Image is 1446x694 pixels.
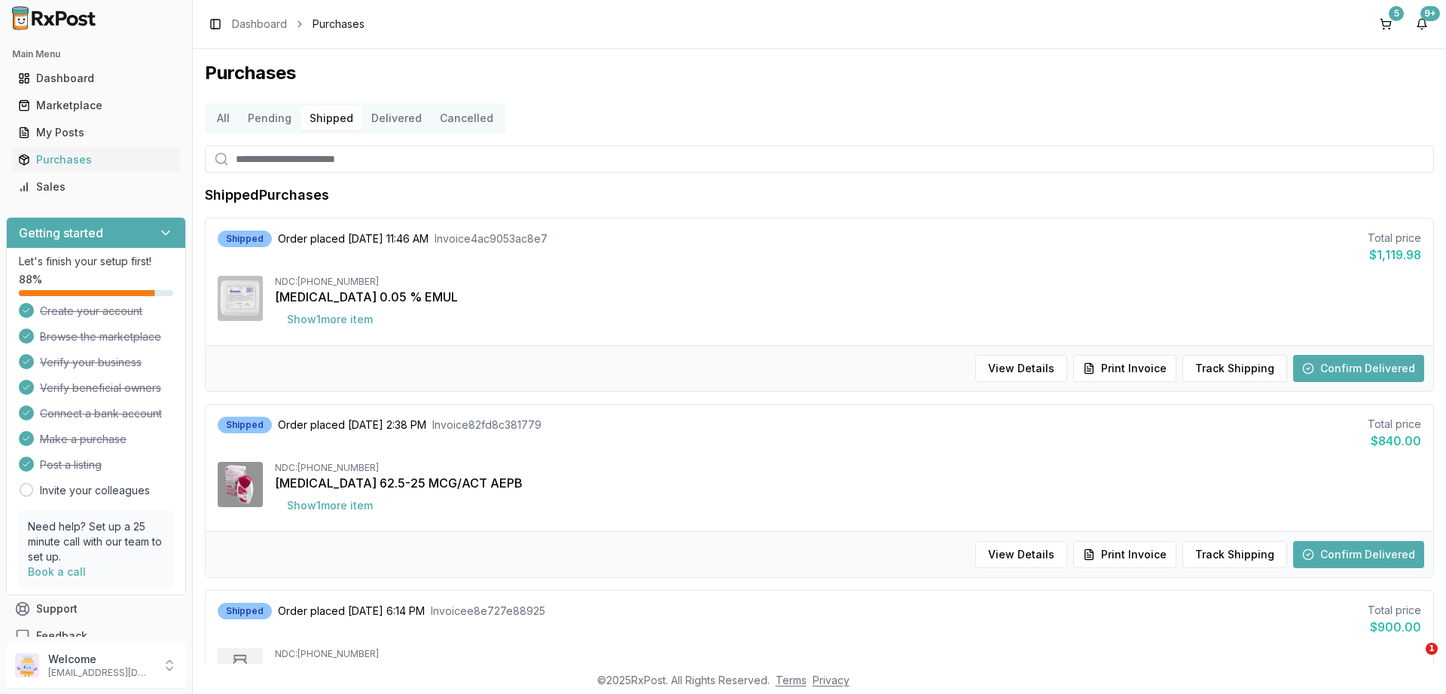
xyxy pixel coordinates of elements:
a: Dashboard [232,17,287,32]
span: Create your account [40,304,142,319]
span: Purchases [313,17,365,32]
a: Privacy [813,674,850,686]
span: Connect a bank account [40,406,162,421]
span: Order placed [DATE] 11:46 AM [278,231,429,246]
button: View Details [975,355,1067,382]
a: Invite your colleagues [40,483,150,498]
div: $840.00 [1368,432,1421,450]
button: Print Invoice [1073,541,1176,568]
span: Invoice e8e727e88925 [431,604,545,619]
button: Support [6,595,186,622]
h3: Getting started [19,224,103,242]
button: My Posts [6,121,186,145]
button: Print Invoice [1073,355,1176,382]
div: Total price [1368,231,1421,246]
div: 9+ [1420,6,1440,21]
a: Marketplace [12,92,180,119]
button: Track Shipping [1182,355,1287,382]
div: Airsupra 90-80 MCG/ACT AERO [275,660,1421,678]
div: [MEDICAL_DATA] 62.5-25 MCG/ACT AEPB [275,474,1421,492]
p: Let's finish your setup first! [19,254,173,269]
div: Dashboard [18,71,174,86]
h1: Shipped Purchases [205,185,329,206]
span: 88 % [19,272,42,287]
span: Verify your business [40,355,142,370]
button: Confirm Delivered [1293,541,1424,568]
button: Shipped [300,106,362,130]
a: Terms [776,674,807,686]
div: [MEDICAL_DATA] 0.05 % EMUL [275,288,1421,306]
iframe: Intercom live chat [1395,643,1431,679]
p: [EMAIL_ADDRESS][DOMAIN_NAME] [48,667,153,679]
div: Total price [1368,603,1421,618]
a: My Posts [12,119,180,146]
div: 5 [1389,6,1404,21]
div: Purchases [18,152,174,167]
button: Marketplace [6,93,186,118]
h2: Main Menu [12,48,180,60]
span: Invoice 4ac9053ac8e7 [435,231,548,246]
h1: Purchases [205,61,1434,85]
button: 5 [1374,12,1398,36]
button: 9+ [1410,12,1434,36]
img: User avatar [15,653,39,677]
button: Confirm Delivered [1293,355,1424,382]
img: Anoro Ellipta 62.5-25 MCG/ACT AEPB [218,462,263,507]
div: $900.00 [1368,618,1421,636]
span: Order placed [DATE] 2:38 PM [278,417,426,433]
button: Show1more item [275,492,385,519]
button: Track Shipping [1182,541,1287,568]
button: Show1more item [275,306,385,333]
button: Delivered [362,106,431,130]
div: Shipped [218,231,272,247]
div: NDC: [PHONE_NUMBER] [275,462,1421,474]
a: Sales [12,173,180,200]
div: Marketplace [18,98,174,113]
div: Sales [18,179,174,194]
button: Purchases [6,148,186,172]
button: Sales [6,175,186,199]
div: NDC: [PHONE_NUMBER] [275,648,1421,660]
span: Post a listing [40,457,102,472]
span: Verify beneficial owners [40,381,161,396]
div: NDC: [PHONE_NUMBER] [275,276,1421,288]
a: Dashboard [12,65,180,92]
nav: breadcrumb [232,17,365,32]
img: Airsupra 90-80 MCG/ACT AERO [218,648,263,693]
img: RxPost Logo [6,6,102,30]
button: Cancelled [431,106,502,130]
span: 1 [1426,643,1438,655]
a: Book a call [28,565,86,578]
div: Shipped [218,417,272,433]
button: Feedback [6,622,186,650]
span: Browse the marketplace [40,329,161,344]
div: Total price [1368,417,1421,432]
button: All [208,106,239,130]
div: Shipped [218,603,272,619]
p: Welcome [48,652,153,667]
div: $1,119.98 [1368,246,1421,264]
button: Dashboard [6,66,186,90]
button: Pending [239,106,300,130]
span: Invoice 82fd8c381779 [432,417,541,433]
button: View Details [975,541,1067,568]
p: Need help? Set up a 25 minute call with our team to set up. [28,519,164,564]
div: My Posts [18,125,174,140]
span: Make a purchase [40,432,127,447]
span: Feedback [36,628,87,644]
a: Purchases [12,146,180,173]
img: Restasis 0.05 % EMUL [218,276,263,321]
span: Order placed [DATE] 6:14 PM [278,604,425,619]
